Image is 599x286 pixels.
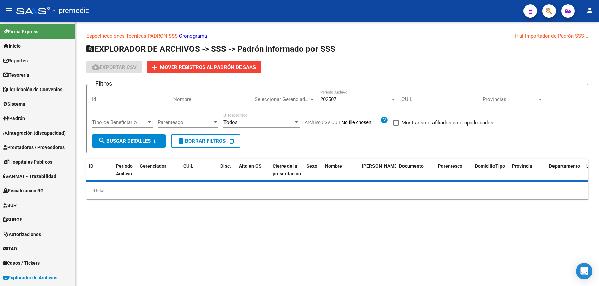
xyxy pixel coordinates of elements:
datatable-header-cell: Sexo [304,159,322,181]
a: Cronograma [179,33,207,39]
span: Parentesco [158,119,212,126]
span: Disc. [220,163,231,169]
span: Autorizaciones [3,230,41,238]
span: Archivo CSV CUIL [305,120,341,125]
span: Explorador de Archivos [3,274,57,281]
span: Gerenciador [140,163,166,169]
span: Hospitales Públicos [3,158,52,166]
span: CUIL [183,163,193,169]
span: Mover registros al PADRÓN de SAAS [160,64,256,70]
span: [PERSON_NAME]. [362,163,400,169]
span: 202507 [320,96,336,102]
span: Tesorería [3,71,29,79]
span: Casos / Tickets [3,259,40,267]
datatable-header-cell: Alta en OS [236,159,270,181]
span: EXPLORADOR DE ARCHIVOS -> SSS -> Padrón informado por SSS [86,44,335,54]
span: TAD [3,245,17,252]
button: Mover registros al PADRÓN de SAAS [147,61,261,73]
mat-icon: delete [177,137,185,145]
span: Prestadores / Proveedores [3,144,65,151]
span: Padrón [3,115,25,122]
datatable-header-cell: Departamento [546,159,583,181]
div: 0 total [86,182,588,199]
span: Buscar Detalles [98,138,151,144]
p: - [86,32,588,40]
span: Cierre de la presentación [273,163,301,176]
span: ANMAT - Trazabilidad [3,173,56,180]
datatable-header-cell: ID [86,159,113,181]
button: Borrar Filtros [171,134,240,148]
span: - premedic [53,3,89,18]
datatable-header-cell: Nombre [322,159,359,181]
span: Provincia [512,163,532,169]
span: Sistema [3,100,25,108]
span: Nombre [325,163,342,169]
span: Período Archivo [116,163,133,176]
span: Sexo [306,163,317,169]
span: Fiscalización RG [3,187,44,194]
datatable-header-cell: Cierre de la presentación [270,159,304,181]
div: Open Intercom Messenger [576,263,592,279]
span: Integración (discapacidad) [3,129,66,137]
datatable-header-cell: Fecha Nac. [359,159,396,181]
button: Buscar Detalles [92,134,166,148]
span: Departamento [549,163,580,169]
span: Todos [223,119,238,126]
h3: Filtros [92,79,115,88]
span: Seleccionar Gerenciador [254,96,309,102]
mat-icon: help [380,116,388,124]
span: Alta en OS [239,163,262,169]
span: ID [89,163,93,169]
datatable-header-cell: Provincia [509,159,546,181]
mat-icon: cloud_download [92,63,100,71]
datatable-header-cell: Disc. [218,159,236,181]
datatable-header-cell: DomicilioTipo [472,159,509,181]
mat-icon: person [586,6,594,14]
span: Provincias [483,96,537,102]
span: Mostrar solo afiliados no empadronados [401,119,493,127]
span: Documento [399,163,424,169]
datatable-header-cell: Documento [396,159,435,181]
mat-icon: search [98,137,106,145]
span: Firma Express [3,28,38,35]
span: Exportar CSV [92,64,137,70]
input: Archivo CSV CUIL [341,120,380,126]
span: Borrar Filtros [177,138,226,144]
span: SURGE [3,216,22,223]
div: Ir al importador de Padrón SSS... [515,32,588,40]
datatable-header-cell: Período Archivo [113,159,137,181]
span: Liquidación de Convenios [3,86,62,93]
datatable-header-cell: CUIL [181,159,218,181]
span: Tipo de Beneficiario [92,119,147,126]
button: Exportar CSV [86,61,142,73]
span: Reportes [3,57,28,64]
mat-icon: add [151,63,159,71]
span: Inicio [3,42,21,50]
span: SUR [3,202,17,209]
span: DomicilioTipo [475,163,505,169]
a: Especificaciones Técnicas PADRON SSS [86,33,178,39]
datatable-header-cell: Gerenciador [137,159,181,181]
mat-icon: menu [5,6,13,14]
span: Parentesco [438,163,462,169]
datatable-header-cell: Parentesco [435,159,472,181]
